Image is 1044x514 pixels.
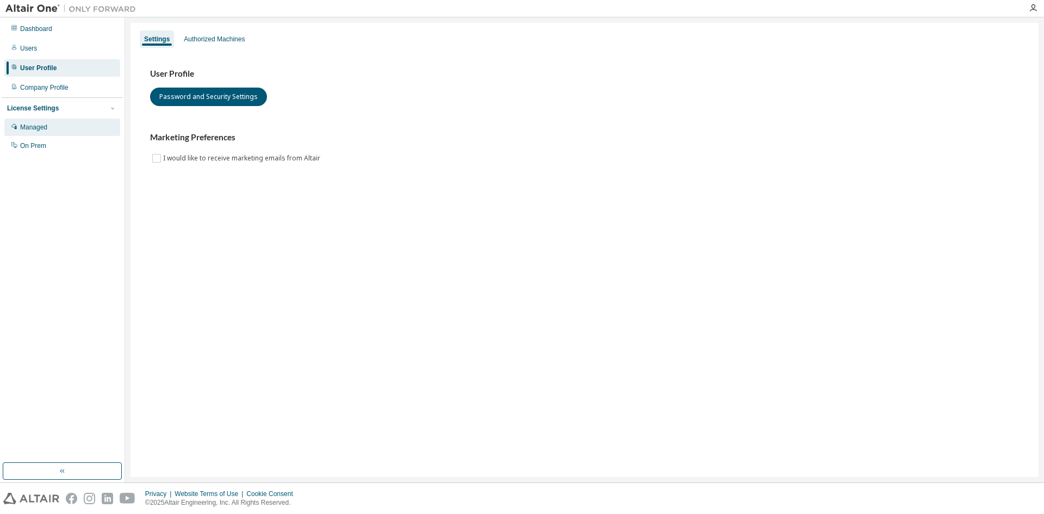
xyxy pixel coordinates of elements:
div: Website Terms of Use [175,490,246,498]
img: Altair One [5,3,141,14]
img: facebook.svg [66,493,77,504]
p: © 2025 Altair Engineering, Inc. All Rights Reserved. [145,498,300,507]
h3: User Profile [150,69,1019,79]
img: youtube.svg [120,493,135,504]
div: Privacy [145,490,175,498]
div: Cookie Consent [246,490,299,498]
div: License Settings [7,104,59,113]
div: Company Profile [20,83,69,92]
img: linkedin.svg [102,493,113,504]
div: Users [20,44,37,53]
div: Settings [144,35,170,44]
div: Managed [20,123,47,132]
div: On Prem [20,141,46,150]
div: Authorized Machines [184,35,245,44]
h3: Marketing Preferences [150,132,1019,143]
button: Password and Security Settings [150,88,267,106]
div: User Profile [20,64,57,72]
label: I would like to receive marketing emails from Altair [163,152,322,165]
img: altair_logo.svg [3,493,59,504]
div: Dashboard [20,24,52,33]
img: instagram.svg [84,493,95,504]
